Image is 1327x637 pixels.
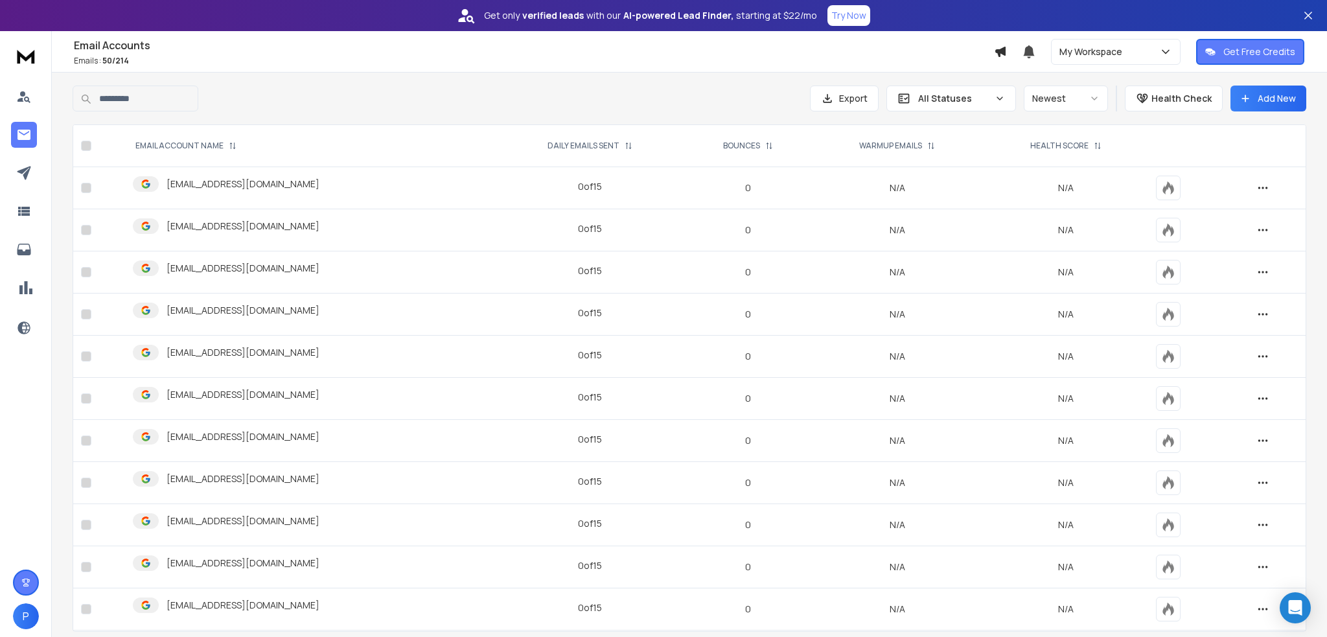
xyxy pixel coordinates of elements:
button: P [13,603,39,629]
p: N/A [991,603,1140,616]
button: Try Now [827,5,870,26]
p: My Workspace [1059,45,1127,58]
div: EMAIL ACCOUNT NAME [135,141,237,151]
button: Add New [1230,86,1306,111]
p: 0 [693,561,803,573]
button: Health Check [1125,86,1223,111]
p: N/A [991,561,1140,573]
div: 0 of 15 [578,475,602,488]
strong: AI-powered Lead Finder, [623,9,733,22]
p: 0 [693,476,803,489]
td: N/A [811,588,983,631]
p: N/A [991,181,1140,194]
p: 0 [693,308,803,321]
p: HEALTH SCORE [1030,141,1089,151]
td: N/A [811,420,983,462]
td: N/A [811,462,983,504]
p: 0 [693,603,803,616]
h1: Email Accounts [74,38,994,53]
td: N/A [811,378,983,420]
td: N/A [811,336,983,378]
p: N/A [991,308,1140,321]
div: 0 of 15 [578,391,602,404]
p: DAILY EMAILS SENT [548,141,619,151]
div: 0 of 15 [578,601,602,614]
p: 0 [693,434,803,447]
td: N/A [811,251,983,294]
div: 0 of 15 [578,307,602,319]
p: [EMAIL_ADDRESS][DOMAIN_NAME] [167,388,319,401]
p: 0 [693,392,803,405]
button: Get Free Credits [1196,39,1304,65]
p: 0 [693,224,803,237]
button: Newest [1024,86,1108,111]
p: N/A [991,224,1140,237]
div: Open Intercom Messenger [1280,592,1311,623]
p: WARMUP EMAILS [859,141,922,151]
p: 0 [693,518,803,531]
strong: verified leads [522,9,584,22]
button: Export [810,86,879,111]
span: 50 / 214 [102,55,129,66]
p: 0 [693,266,803,279]
p: [EMAIL_ADDRESS][DOMAIN_NAME] [167,346,319,359]
td: N/A [811,504,983,546]
p: [EMAIL_ADDRESS][DOMAIN_NAME] [167,430,319,443]
p: N/A [991,266,1140,279]
p: 0 [693,350,803,363]
p: Get only with our starting at $22/mo [484,9,817,22]
td: N/A [811,209,983,251]
p: [EMAIL_ADDRESS][DOMAIN_NAME] [167,599,319,612]
p: N/A [991,350,1140,363]
div: 0 of 15 [578,517,602,530]
p: N/A [991,476,1140,489]
div: 0 of 15 [578,433,602,446]
p: Try Now [831,9,866,22]
p: [EMAIL_ADDRESS][DOMAIN_NAME] [167,262,319,275]
p: Health Check [1151,92,1212,105]
p: N/A [991,392,1140,405]
p: [EMAIL_ADDRESS][DOMAIN_NAME] [167,220,319,233]
p: [EMAIL_ADDRESS][DOMAIN_NAME] [167,472,319,485]
p: Get Free Credits [1223,45,1295,58]
div: 0 of 15 [578,264,602,277]
p: N/A [991,518,1140,531]
p: All Statuses [918,92,989,105]
div: 0 of 15 [578,222,602,235]
p: 0 [693,181,803,194]
p: [EMAIL_ADDRESS][DOMAIN_NAME] [167,304,319,317]
div: 0 of 15 [578,180,602,193]
p: N/A [991,434,1140,447]
img: logo [13,44,39,68]
p: [EMAIL_ADDRESS][DOMAIN_NAME] [167,557,319,570]
div: 0 of 15 [578,559,602,572]
td: N/A [811,167,983,209]
p: BOUNCES [723,141,760,151]
td: N/A [811,294,983,336]
div: 0 of 15 [578,349,602,362]
td: N/A [811,546,983,588]
p: [EMAIL_ADDRESS][DOMAIN_NAME] [167,178,319,191]
p: Emails : [74,56,994,66]
p: [EMAIL_ADDRESS][DOMAIN_NAME] [167,515,319,527]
